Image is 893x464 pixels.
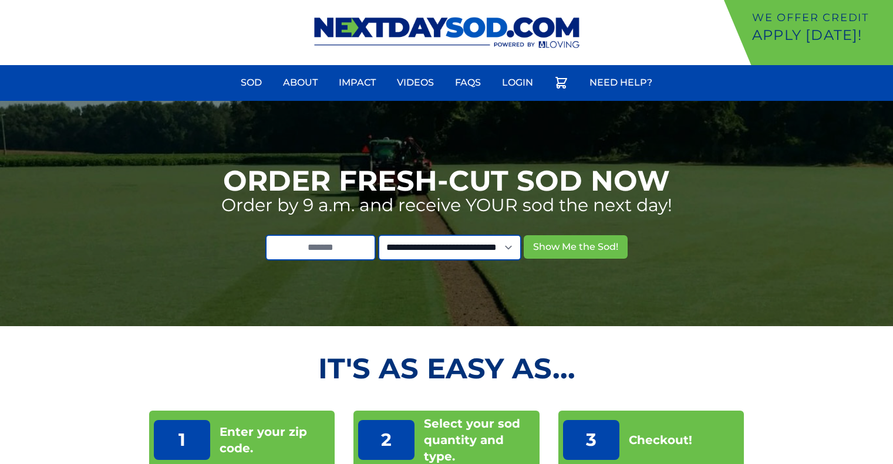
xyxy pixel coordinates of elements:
[154,420,210,460] p: 1
[448,69,488,97] a: FAQs
[234,69,269,97] a: Sod
[563,420,619,460] p: 3
[221,195,672,216] p: Order by 9 a.m. and receive YOUR sod the next day!
[390,69,441,97] a: Videos
[629,432,692,448] p: Checkout!
[524,235,628,259] button: Show Me the Sod!
[276,69,325,97] a: About
[358,420,415,460] p: 2
[223,167,670,195] h1: Order Fresh-Cut Sod Now
[220,424,331,456] p: Enter your zip code.
[495,69,540,97] a: Login
[752,26,888,45] p: Apply [DATE]!
[752,9,888,26] p: We offer Credit
[332,69,383,97] a: Impact
[149,354,744,382] h2: It's as Easy As...
[582,69,659,97] a: Need Help?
